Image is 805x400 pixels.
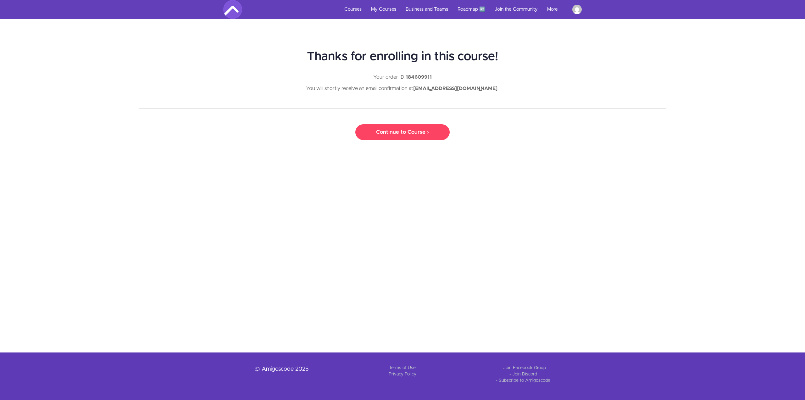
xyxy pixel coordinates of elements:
[389,372,416,376] a: Privacy Policy
[509,372,537,376] a: - Join Discord
[355,124,450,140] a: Continue to Course ›
[413,86,497,91] strong: [EMAIL_ADDRESS][DOMAIN_NAME]
[406,75,432,80] strong: 184609911
[500,366,546,370] a: - Join Facebook Group
[139,84,666,93] p: You will shortly receive an email confirmation at .
[389,366,416,370] a: Terms of Use
[221,365,342,374] p: © Amigoscode 2025
[139,73,666,81] p: Your order ID:
[139,50,666,64] h1: Thanks for enrolling in this course!
[572,5,582,14] img: adiniculescu1988@yahoo.com
[496,378,550,383] a: - Subscribe to Amigoscode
